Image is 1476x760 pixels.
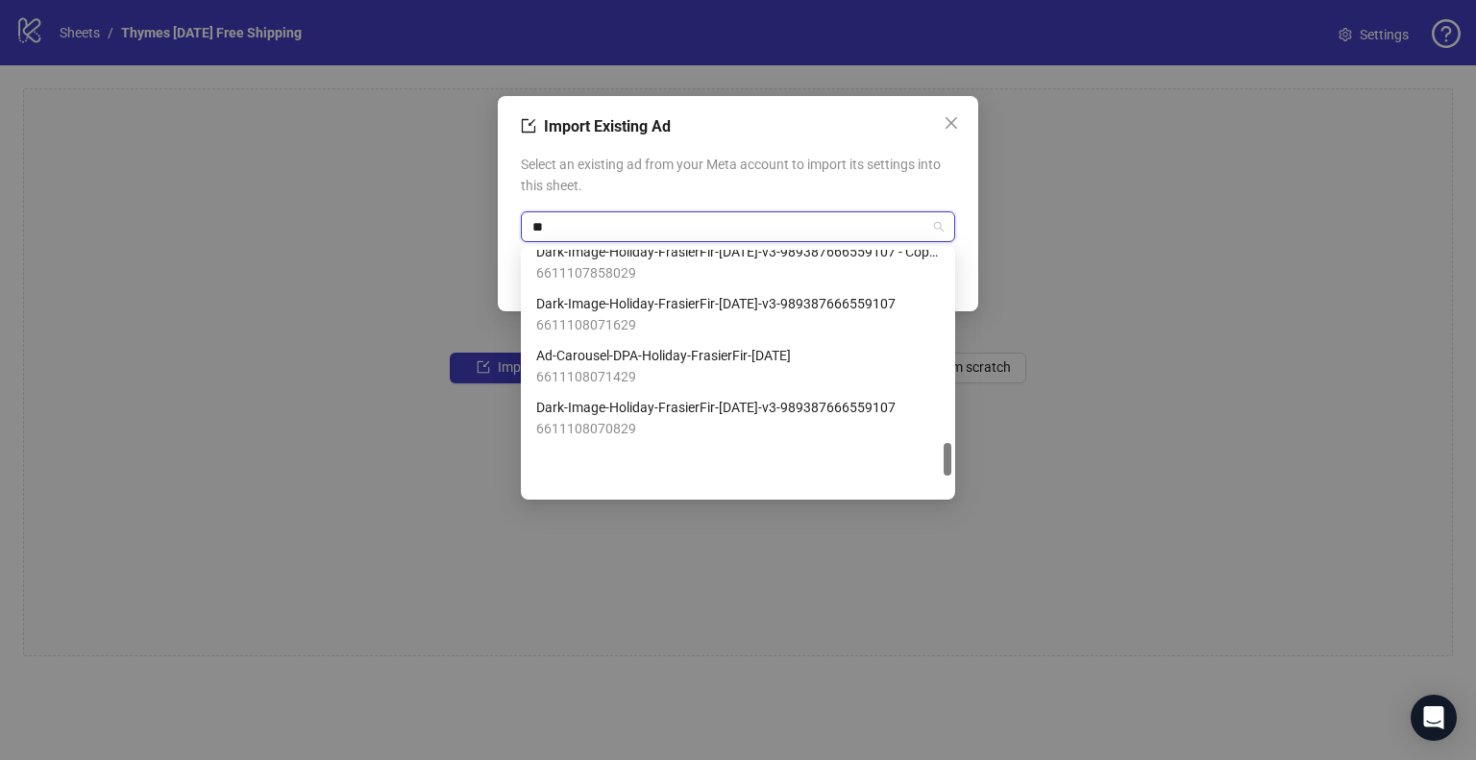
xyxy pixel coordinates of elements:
[521,154,955,196] span: Select an existing ad from your Meta account to import its settings into this sheet.
[525,392,951,444] div: Dark-Image-Holiday-FrasierFir-Nov24-v3-989387666559107
[936,108,967,138] button: Close
[944,115,959,131] span: close
[525,340,951,392] div: Ad-Carousel-DPA-Holiday-FrasierFir-Nov24
[536,241,940,262] span: Dark-Image-Holiday-FrasierFir-[DATE]-v3-989387666559107 - Copy 2
[536,418,896,439] span: 6611108070829
[521,118,536,134] span: import
[1411,695,1457,741] div: Open Intercom Messenger
[525,288,951,340] div: Dark-Image-Holiday-FrasierFir-Nov24-v3-989387666559107
[536,345,791,366] span: Ad-Carousel-DPA-Holiday-FrasierFir-[DATE]
[544,117,671,135] span: Import Existing Ad
[536,262,940,283] span: 6611107858029
[536,366,791,387] span: 6611108071429
[525,236,951,288] div: Dark-Image-Holiday-FrasierFir-Nov24-v3-989387666559107 - Copy 2
[536,293,896,314] span: Dark-Image-Holiday-FrasierFir-[DATE]-v3-989387666559107
[536,314,896,335] span: 6611108071629
[536,397,896,418] span: Dark-Image-Holiday-FrasierFir-[DATE]-v3-989387666559107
